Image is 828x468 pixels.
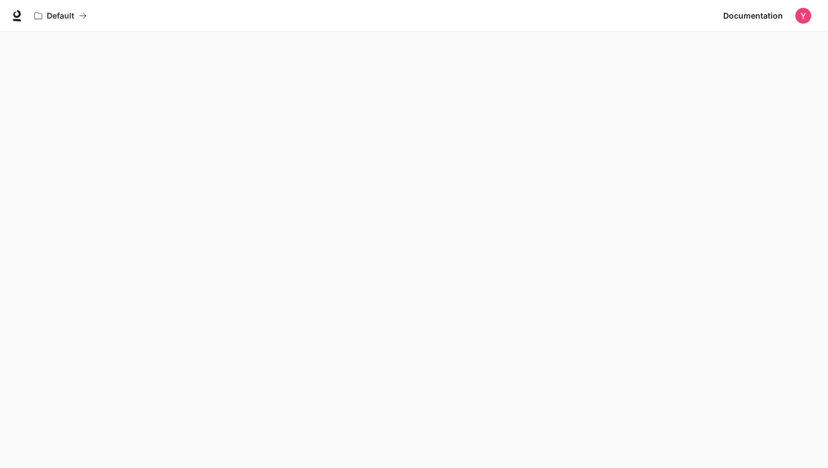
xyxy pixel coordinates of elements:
a: Documentation [719,5,787,27]
img: User avatar [795,8,811,24]
p: Default [47,11,74,21]
button: User avatar [792,5,814,27]
button: All workspaces [29,5,92,27]
span: Documentation [723,9,783,23]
